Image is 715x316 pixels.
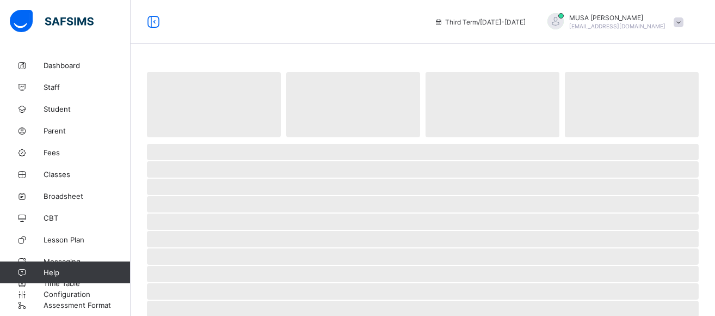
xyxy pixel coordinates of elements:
[147,231,699,247] span: ‌
[44,235,131,244] span: Lesson Plan
[565,72,699,137] span: ‌
[147,72,281,137] span: ‌
[10,10,94,33] img: safsims
[44,61,131,70] span: Dashboard
[434,18,526,26] span: session/term information
[537,13,689,31] div: MUSAGEORGE
[44,105,131,113] span: Student
[286,72,420,137] span: ‌
[44,83,131,92] span: Staff
[44,170,131,179] span: Classes
[147,161,699,178] span: ‌
[147,214,699,230] span: ‌
[44,290,130,299] span: Configuration
[44,148,131,157] span: Fees
[44,257,131,266] span: Messaging
[44,192,131,200] span: Broadsheet
[147,283,699,300] span: ‌
[147,179,699,195] span: ‌
[147,248,699,265] span: ‌
[44,214,131,222] span: CBT
[44,126,131,135] span: Parent
[147,144,699,160] span: ‌
[44,268,130,277] span: Help
[569,14,665,22] span: MUSA [PERSON_NAME]
[147,196,699,212] span: ‌
[147,266,699,282] span: ‌
[44,301,131,309] span: Assessment Format
[426,72,559,137] span: ‌
[569,23,665,29] span: [EMAIL_ADDRESS][DOMAIN_NAME]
